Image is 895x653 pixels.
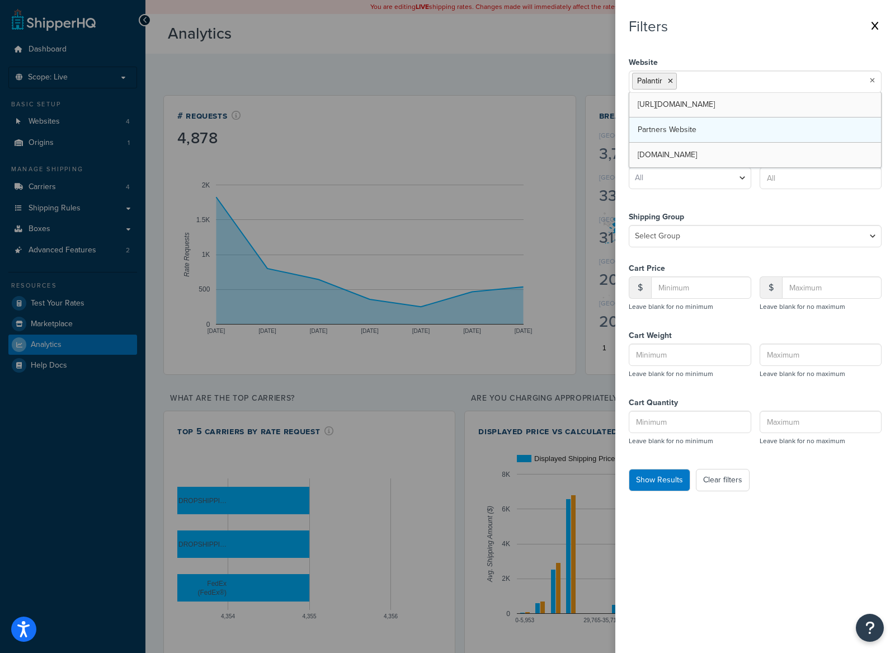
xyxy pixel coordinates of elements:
input: Maximum [760,344,882,366]
label: Cart Price [629,261,751,276]
a: Partners Website [629,118,881,142]
div: 336 [599,188,701,204]
p: Leave blank for no maximum [760,299,882,314]
p: Leave blank for no minimum [629,433,751,449]
button: Clear filters [696,469,750,491]
p: Leave blank for no maximum [760,366,882,382]
button: Open Resource Center [856,614,884,642]
div: 203 [599,314,701,330]
label: Shipping Group [629,209,882,225]
input: Maximum [782,276,882,299]
label: Website [629,55,882,71]
p: Leave blank for no minimum [629,366,751,382]
input: Maximum [760,411,882,433]
label: Cart Quantity [629,395,751,411]
div: 318 [599,230,701,246]
p: Leave blank for no maximum [760,433,882,449]
p: [GEOGRAPHIC_DATA] [599,256,666,266]
h2: Filters [629,18,668,35]
div: $ [760,276,782,299]
button: Show Results [629,469,690,491]
div: 208 [599,272,701,288]
a: [URL][DOMAIN_NAME] [629,92,881,117]
span: [URL][DOMAIN_NAME] [638,98,715,110]
span: [DOMAIN_NAME] [638,149,697,161]
div: 3,771 [599,146,701,162]
p: [GEOGRAPHIC_DATA] [599,172,666,182]
input: Minimum [629,344,751,366]
input: Minimum [651,276,751,299]
p: [GEOGRAPHIC_DATA] [599,298,666,308]
p: [GEOGRAPHIC_DATA] [599,130,666,140]
span: Partners Website [638,124,696,135]
p: [GEOGRAPHIC_DATA] [599,214,666,224]
span: Palantir [637,75,662,87]
input: All [760,167,882,189]
div: $ [629,276,651,299]
label: Cart Weight [629,328,751,344]
a: [DOMAIN_NAME] [629,143,881,167]
input: Minimum [629,411,751,433]
p: Leave blank for no minimum [629,299,751,314]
